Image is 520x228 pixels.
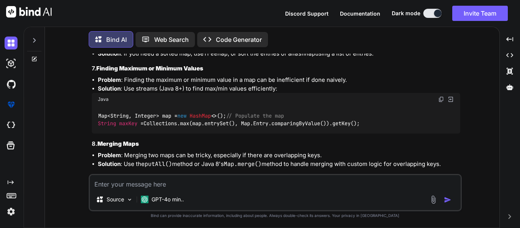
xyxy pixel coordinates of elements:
[98,85,460,93] li: : Use streams (Java 8+) to find max/min values efficiently:
[98,120,116,127] span: String
[438,96,444,102] img: copy
[285,10,329,18] button: Discord Support
[98,112,360,128] code: Map<String, Integer> map = <>(); Collections.max(map.entrySet(), Map.Entry.comparingByValue()).ge...
[92,64,460,73] h3: 7.
[107,196,124,203] p: Source
[444,196,451,204] img: icon
[119,120,137,127] span: maxKey
[226,112,284,119] span: // Populate the map
[126,196,133,203] img: Pick Models
[98,85,121,92] strong: Solution
[98,160,460,169] li: : Use the method or Java 8's method to handle merging with custom logic for overlapping keys.
[5,119,18,132] img: cloudideIcon
[392,10,420,17] span: Dark mode
[98,96,108,102] span: Java
[141,196,148,203] img: GPT-4o mini
[98,49,460,58] li: : If you need a sorted map, use , or sort the entries of a using a list of entries.
[340,10,380,18] button: Documentation
[190,112,211,119] span: HashMap
[5,205,18,218] img: settings
[145,160,172,168] code: putAll()
[216,35,262,44] p: Code Generator
[204,50,228,57] code: TreeMap
[140,120,144,127] span: =
[89,213,462,218] p: Bind can provide inaccurate information, including about people. Always double-check its answers....
[224,160,262,168] code: Map.merge()
[5,98,18,111] img: premium
[106,35,127,44] p: Bind AI
[452,6,508,21] button: Invite Team
[154,35,189,44] p: Web Search
[447,96,454,103] img: Open in Browser
[96,65,203,72] strong: Finding Maximum or Minimum Values
[98,151,460,160] li: : Merging two maps can be tricky, especially if there are overlapping keys.
[6,6,52,18] img: Bind AI
[98,151,121,159] strong: Problem
[5,78,18,91] img: githubDark
[291,50,315,57] code: HashMap
[97,140,139,147] strong: Merging Maps
[98,76,460,85] li: : Finding the maximum or minimum value in a map can be inefficient if done naively.
[5,57,18,70] img: darkAi-studio
[177,112,187,119] span: new
[152,196,184,203] p: GPT-4o min..
[92,140,460,148] h3: 8.
[5,37,18,49] img: darkChat
[98,50,121,57] strong: Solution
[98,76,121,83] strong: Problem
[340,10,380,17] span: Documentation
[285,10,329,17] span: Discord Support
[98,160,121,167] strong: Solution
[429,195,438,204] img: attachment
